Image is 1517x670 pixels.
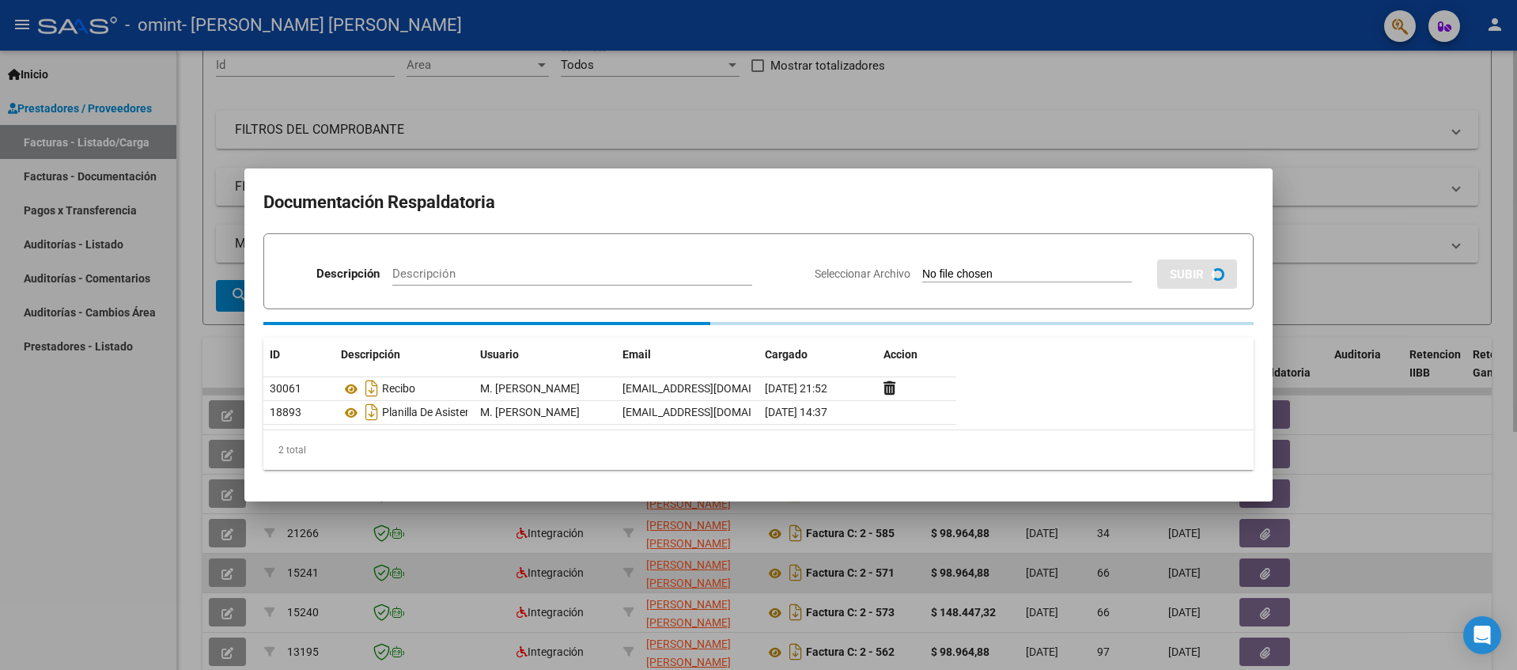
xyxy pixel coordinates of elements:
[1170,267,1204,282] span: SUBIR
[622,348,651,361] span: Email
[758,338,877,372] datatable-header-cell: Cargado
[474,338,616,372] datatable-header-cell: Usuario
[883,348,917,361] span: Accion
[480,382,580,395] span: M. [PERSON_NAME]
[341,348,400,361] span: Descripción
[765,348,808,361] span: Cargado
[341,376,467,401] div: Recibo
[361,399,382,425] i: Descargar documento
[263,430,1254,470] div: 2 total
[1463,616,1501,654] div: Open Intercom Messenger
[765,406,827,418] span: [DATE] 14:37
[335,338,474,372] datatable-header-cell: Descripción
[480,348,519,361] span: Usuario
[616,338,758,372] datatable-header-cell: Email
[341,399,467,425] div: Planilla De Asistencia [PERSON_NAME]
[765,382,827,395] span: [DATE] 21:52
[622,406,798,418] span: [EMAIL_ADDRESS][DOMAIN_NAME]
[361,376,382,401] i: Descargar documento
[622,382,798,395] span: [EMAIL_ADDRESS][DOMAIN_NAME]
[316,265,380,283] p: Descripción
[815,267,910,280] span: Seleccionar Archivo
[263,187,1254,218] h2: Documentación Respaldatoria
[877,338,956,372] datatable-header-cell: Accion
[480,406,580,418] span: M. [PERSON_NAME]
[270,348,280,361] span: ID
[270,382,301,395] span: 30061
[270,406,301,418] span: 18893
[263,338,335,372] datatable-header-cell: ID
[1157,259,1237,289] button: SUBIR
